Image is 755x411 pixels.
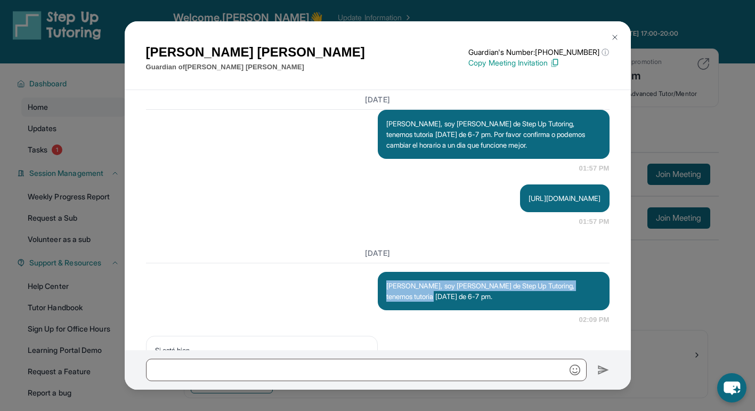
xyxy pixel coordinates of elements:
[579,315,610,325] span: 02:09 PM
[611,33,619,42] img: Close Icon
[468,58,609,68] p: Copy Meeting Invitation
[146,94,610,105] h3: [DATE]
[155,345,369,356] p: Si está bien
[579,163,610,174] span: 01:57 PM
[386,280,601,302] p: [PERSON_NAME], soy [PERSON_NAME] de Step Up Tutoring, tenemos tutoria [DATE] de 6-7 pm.
[602,47,609,58] span: ⓘ
[597,364,610,376] img: Send icon
[570,365,580,375] img: Emoji
[386,118,601,150] p: [PERSON_NAME], soy [PERSON_NAME] de Step Up Tutoring, tenemos tutoria [DATE] de 6-7 pm. Por favor...
[579,216,610,227] span: 01:57 PM
[529,193,600,204] p: [URL][DOMAIN_NAME]
[550,58,559,68] img: Copy Icon
[468,47,609,58] p: Guardian's Number: [PHONE_NUMBER]
[146,43,365,62] h1: [PERSON_NAME] [PERSON_NAME]
[717,373,746,402] button: chat-button
[146,248,610,259] h3: [DATE]
[146,62,365,72] p: Guardian of [PERSON_NAME] [PERSON_NAME]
